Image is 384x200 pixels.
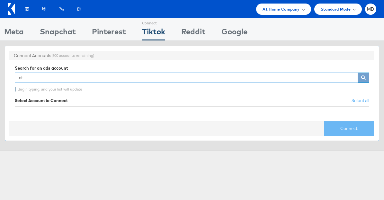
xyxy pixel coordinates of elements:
[15,87,369,91] div: Begin typing, and your list will update
[40,26,76,40] div: Snapchat
[142,18,165,26] div: Connect
[352,98,369,103] span: Select all
[15,65,68,71] strong: Search for an ads account
[367,7,374,11] span: MD
[321,6,351,13] span: Standard Mode
[263,6,299,13] span: At Home Company
[4,26,24,40] div: Meta
[92,26,126,40] div: Pinterest
[221,26,247,40] div: Google
[15,98,67,103] strong: Select Account to Connect
[181,26,205,40] div: Reddit
[14,53,51,59] span: Connect Accounts
[51,53,94,58] span: (500 accounts remaining)
[142,26,165,40] div: Tiktok
[15,73,358,83] input: Type in an account name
